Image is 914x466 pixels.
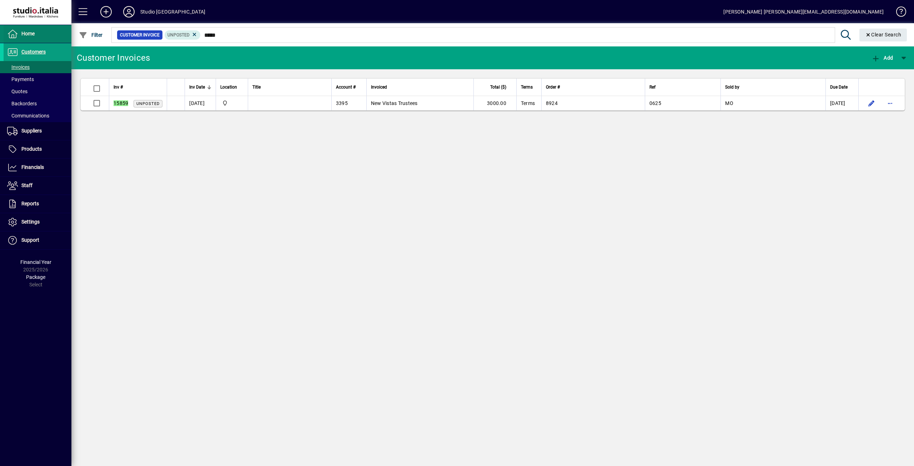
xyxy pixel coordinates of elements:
[21,31,35,36] span: Home
[830,83,848,91] span: Due Date
[7,113,49,119] span: Communications
[521,100,535,106] span: Terms
[117,5,140,18] button: Profile
[473,96,516,110] td: 3000.00
[95,5,117,18] button: Add
[114,83,162,91] div: Inv #
[140,6,205,17] div: Studio [GEOGRAPHIC_DATA]
[189,83,205,91] span: Inv Date
[114,100,128,106] em: 15859
[21,164,44,170] span: Financials
[220,83,243,91] div: Location
[371,100,418,106] span: New Vistas Trustees
[21,219,40,225] span: Settings
[4,195,71,213] a: Reports
[478,83,513,91] div: Total ($)
[4,61,71,73] a: Invoices
[859,29,907,41] button: Clear
[725,83,821,91] div: Sold by
[252,83,327,91] div: Title
[865,32,902,37] span: Clear Search
[167,32,190,37] span: Unposted
[546,83,641,91] div: Order #
[114,83,123,91] span: Inv #
[4,122,71,140] a: Suppliers
[7,76,34,82] span: Payments
[7,101,37,106] span: Backorders
[20,259,51,265] span: Financial Year
[120,31,160,39] span: Customer Invoice
[7,89,27,94] span: Quotes
[220,99,243,107] span: Nugent Street
[725,83,739,91] span: Sold by
[336,83,356,91] span: Account #
[336,83,362,91] div: Account #
[21,49,46,55] span: Customers
[825,96,858,110] td: [DATE]
[21,128,42,134] span: Suppliers
[546,83,560,91] span: Order #
[185,96,216,110] td: [DATE]
[252,83,261,91] span: Title
[723,6,884,17] div: [PERSON_NAME] [PERSON_NAME][EMAIL_ADDRESS][DOMAIN_NAME]
[79,32,103,38] span: Filter
[371,83,387,91] span: Invoiced
[21,182,32,188] span: Staff
[4,231,71,249] a: Support
[21,237,39,243] span: Support
[77,29,105,41] button: Filter
[891,1,905,25] a: Knowledge Base
[4,73,71,85] a: Payments
[490,83,506,91] span: Total ($)
[165,30,201,40] mat-chip: Customer Invoice Status: Unposted
[4,140,71,158] a: Products
[649,83,656,91] span: Ref
[4,85,71,97] a: Quotes
[77,52,150,64] div: Customer Invoices
[136,101,160,106] span: Unposted
[649,83,716,91] div: Ref
[872,55,893,61] span: Add
[371,83,469,91] div: Invoiced
[189,83,211,91] div: Inv Date
[7,64,30,70] span: Invoices
[220,83,237,91] span: Location
[866,97,877,109] button: Edit
[725,100,733,106] span: MO
[649,100,661,106] span: 0625
[4,213,71,231] a: Settings
[336,100,348,106] span: 3395
[4,25,71,43] a: Home
[884,97,896,109] button: More options
[4,97,71,110] a: Backorders
[21,201,39,206] span: Reports
[21,146,42,152] span: Products
[521,83,533,91] span: Terms
[4,177,71,195] a: Staff
[4,159,71,176] a: Financials
[26,274,45,280] span: Package
[546,100,558,106] span: 8924
[830,83,854,91] div: Due Date
[4,110,71,122] a: Communications
[870,51,895,64] button: Add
